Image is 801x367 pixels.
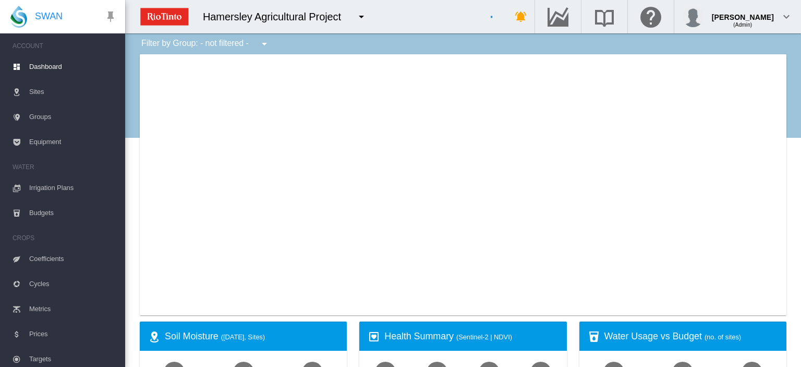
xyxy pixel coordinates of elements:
[29,200,117,226] span: Budgets
[355,10,368,23] md-icon: icon-menu-down
[221,333,265,341] span: ([DATE], Sites)
[133,33,278,54] div: Filter by Group: - not filtered -
[511,6,531,27] button: icon-bell-ring
[29,79,117,104] span: Sites
[705,333,741,341] span: (no. of sites)
[254,33,275,54] button: icon-menu-down
[712,8,774,18] div: [PERSON_NAME]
[29,129,117,155] span: Equipment
[29,246,117,271] span: Coefficients
[13,38,117,54] span: ACCOUNT
[29,54,117,79] span: Dashboard
[148,330,161,343] md-icon: icon-map-marker-radius
[683,6,703,27] img: profile.jpg
[780,10,793,23] md-icon: icon-chevron-down
[165,330,338,343] div: Soil Moisture
[545,10,571,23] md-icon: Go to the Data Hub
[10,6,27,28] img: SWAN-Landscape-Logo-Colour-drop.png
[351,6,372,27] button: icon-menu-down
[136,4,192,30] img: ZPXdBAAAAAElFTkSuQmCC
[203,9,350,24] div: Hamersley Agricultural Project
[29,322,117,347] span: Prices
[104,10,117,23] md-icon: icon-pin
[515,10,527,23] md-icon: icon-bell-ring
[29,175,117,200] span: Irrigation Plans
[592,10,617,23] md-icon: Search the knowledge base
[29,297,117,322] span: Metrics
[604,330,778,343] div: Water Usage vs Budget
[13,230,117,246] span: CROPS
[13,159,117,175] span: WATER
[384,330,558,343] div: Health Summary
[368,330,380,343] md-icon: icon-heart-box-outline
[733,22,752,28] span: (Admin)
[29,104,117,129] span: Groups
[638,10,663,23] md-icon: Click here for help
[29,271,117,297] span: Cycles
[588,330,600,343] md-icon: icon-cup-water
[35,10,63,23] span: SWAN
[456,333,512,341] span: (Sentinel-2 | NDVI)
[258,38,271,50] md-icon: icon-menu-down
